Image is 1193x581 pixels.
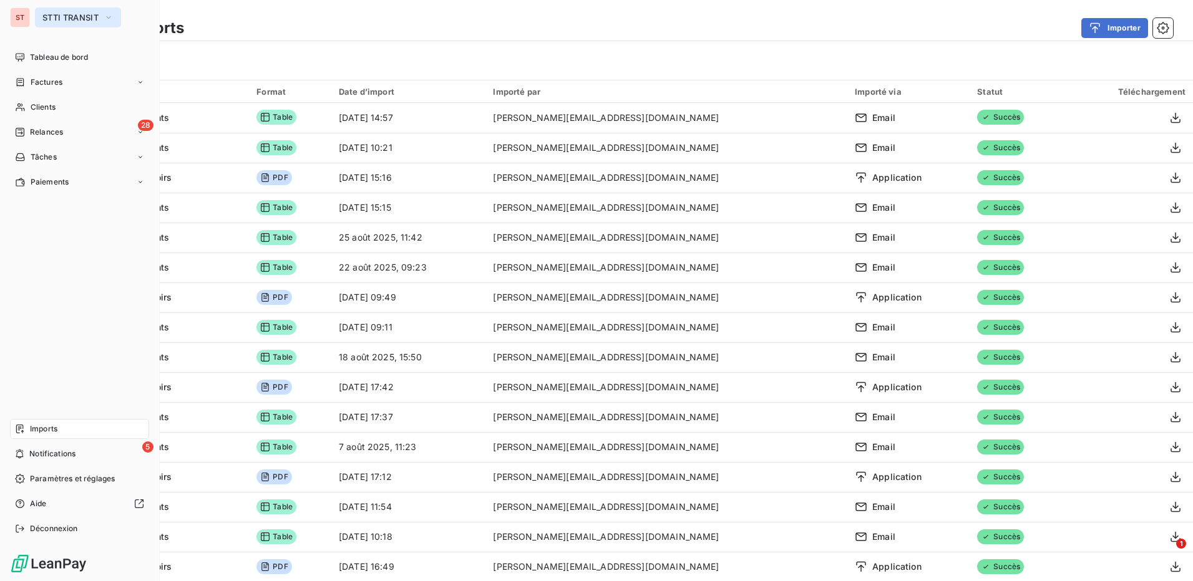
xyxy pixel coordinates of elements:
td: [PERSON_NAME][EMAIL_ADDRESS][DOMAIN_NAME] [485,163,847,193]
button: Importer [1081,18,1148,38]
span: Email [872,531,895,543]
span: PDF [256,559,291,574]
span: Application [872,171,922,184]
div: Format [256,87,324,97]
span: Factures [31,77,62,88]
td: [DATE] 10:21 [331,133,485,163]
span: Paramètres et réglages [30,473,115,484]
td: 7 août 2025, 11:23 [331,432,485,462]
span: Email [872,441,895,453]
a: Aide [10,494,149,514]
span: Succès [977,110,1024,125]
td: [DATE] 15:15 [331,193,485,223]
span: Succès [977,290,1024,305]
td: 18 août 2025, 15:50 [331,342,485,372]
span: Email [872,112,895,124]
span: Tableau de bord [30,52,88,63]
span: Email [872,351,895,363]
td: [PERSON_NAME][EMAIL_ADDRESS][DOMAIN_NAME] [485,372,847,402]
span: STTI TRANSIT [42,12,99,22]
span: Table [256,439,296,454]
td: [PERSON_NAME][EMAIL_ADDRESS][DOMAIN_NAME] [485,522,847,552]
span: PDF [256,170,291,185]
td: [PERSON_NAME][EMAIL_ADDRESS][DOMAIN_NAME] [485,103,847,133]
td: [PERSON_NAME][EMAIL_ADDRESS][DOMAIN_NAME] [485,193,847,223]
td: 22 août 2025, 09:23 [331,252,485,282]
span: Email [872,321,895,334]
td: [PERSON_NAME][EMAIL_ADDRESS][DOMAIN_NAME] [485,312,847,342]
span: Succès [977,529,1024,544]
span: Table [256,529,296,544]
td: [PERSON_NAME][EMAIL_ADDRESS][DOMAIN_NAME] [485,492,847,522]
img: Logo LeanPay [10,554,87,574]
div: Date d’import [339,87,478,97]
span: Succès [977,469,1024,484]
span: Succès [977,350,1024,365]
td: [PERSON_NAME][EMAIL_ADDRESS][DOMAIN_NAME] [485,402,847,432]
td: [DATE] 14:57 [331,103,485,133]
span: Table [256,110,296,125]
span: 28 [138,120,153,131]
span: Table [256,499,296,514]
span: Clients [31,102,56,113]
span: Table [256,260,296,275]
td: [DATE] 09:49 [331,282,485,312]
td: [DATE] 17:42 [331,372,485,402]
td: [PERSON_NAME][EMAIL_ADDRESS][DOMAIN_NAME] [485,432,847,462]
span: PDF [256,290,291,305]
span: Paiements [31,176,69,188]
span: Tâches [31,151,57,163]
span: Email [872,501,895,513]
span: Application [872,381,922,393]
span: Succès [977,230,1024,245]
span: Succès [977,559,1024,574]
span: Déconnexion [30,523,78,534]
td: [PERSON_NAME][EMAIL_ADDRESS][DOMAIN_NAME] [485,282,847,312]
td: [PERSON_NAME][EMAIL_ADDRESS][DOMAIN_NAME] [485,252,847,282]
td: [PERSON_NAME][EMAIL_ADDRESS][DOMAIN_NAME] [485,342,847,372]
span: Succès [977,410,1024,425]
td: [DATE] 17:12 [331,462,485,492]
span: Imports [30,423,57,435]
span: Table [256,140,296,155]
span: Application [872,471,922,483]
iframe: Intercom live chat [1151,539,1181,569]
span: Table [256,230,296,245]
td: [DATE] 10:18 [331,522,485,552]
span: Notifications [29,448,75,459]
span: Application [872,291,922,304]
span: Succès [977,380,1024,395]
span: Table [256,350,296,365]
span: Succès [977,170,1024,185]
span: Succès [977,140,1024,155]
div: Importé par [493,87,840,97]
td: [DATE] 17:37 [331,402,485,432]
span: Email [872,261,895,274]
span: Succès [977,320,1024,335]
td: 25 août 2025, 11:42 [331,223,485,252]
span: Table [256,320,296,335]
span: PDF [256,469,291,484]
span: Application [872,560,922,573]
span: Email [872,231,895,244]
span: 5 [142,441,153,453]
span: Relances [30,127,63,138]
td: [PERSON_NAME][EMAIL_ADDRESS][DOMAIN_NAME] [485,133,847,163]
span: Email [872,411,895,423]
span: Succès [977,499,1024,514]
span: Succès [977,260,1024,275]
td: [DATE] 09:11 [331,312,485,342]
div: ST [10,7,30,27]
div: Importé via [855,87,962,97]
span: Succès [977,200,1024,215]
span: Succès [977,439,1024,454]
span: Table [256,410,296,425]
div: Statut [977,87,1061,97]
div: Téléchargement [1077,87,1186,97]
td: [PERSON_NAME][EMAIL_ADDRESS][DOMAIN_NAME] [485,462,847,492]
span: Email [872,142,895,154]
td: [DATE] 15:16 [331,163,485,193]
td: [PERSON_NAME][EMAIL_ADDRESS][DOMAIN_NAME] [485,223,847,252]
span: PDF [256,380,291,395]
span: Aide [30,498,47,509]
